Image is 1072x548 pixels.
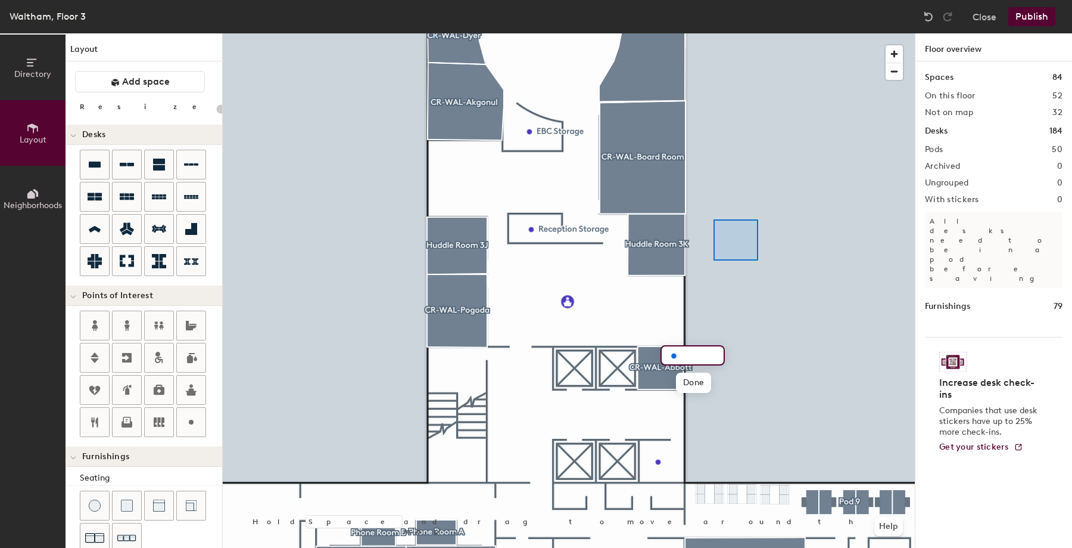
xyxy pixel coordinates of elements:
[942,11,953,23] img: Redo
[1008,7,1055,26] button: Publish
[80,472,222,485] div: Seating
[925,145,943,154] h2: Pods
[122,76,170,88] span: Add space
[144,491,174,521] button: Couch (middle)
[939,405,1041,438] p: Companies that use desk stickers have up to 25% more check-ins.
[923,11,934,23] img: Undo
[1052,91,1062,101] h2: 52
[89,500,101,512] img: Stool
[1057,195,1062,205] h2: 0
[939,442,1009,452] span: Get your stickers
[925,162,960,171] h2: Archived
[925,195,979,205] h2: With stickers
[925,91,976,101] h2: On this floor
[925,108,973,117] h2: Not on map
[925,212,1062,288] p: All desks need to be in a pod before saving
[1052,71,1062,84] h1: 84
[666,349,681,363] img: generic_marker
[1052,145,1062,154] h2: 50
[80,102,211,112] div: Resize
[1049,125,1062,138] h1: 184
[75,71,205,92] button: Add space
[66,43,222,61] h1: Layout
[185,500,197,512] img: Couch (corner)
[925,178,969,188] h2: Ungrouped
[80,491,110,521] button: Stool
[121,500,133,512] img: Cushion
[676,373,711,393] span: Done
[925,300,970,313] h1: Furnishings
[10,9,86,24] div: Waltham, Floor 3
[915,33,1072,61] h1: Floor overview
[4,200,62,210] span: Neighborhoods
[153,500,165,512] img: Couch (middle)
[973,7,996,26] button: Close
[1052,108,1062,117] h2: 32
[939,352,967,372] img: Sticker logo
[82,130,105,140] span: Desks
[874,517,903,536] button: Help
[1054,300,1062,313] h1: 79
[117,529,136,547] img: Couch (x3)
[20,135,46,145] span: Layout
[85,528,104,547] img: Couch (x2)
[939,442,1023,453] a: Get your stickers
[82,452,129,462] span: Furnishings
[112,491,142,521] button: Cushion
[1057,178,1062,188] h2: 0
[14,69,51,79] span: Directory
[176,491,206,521] button: Couch (corner)
[1057,162,1062,171] h2: 0
[925,71,953,84] h1: Spaces
[82,291,153,301] span: Points of Interest
[939,377,1041,401] h4: Increase desk check-ins
[925,125,948,138] h1: Desks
